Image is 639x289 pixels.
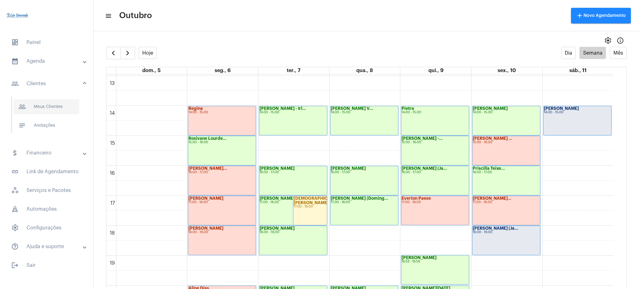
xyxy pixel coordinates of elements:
span: Serviços e Pacotes [6,183,87,198]
div: 14:00 - 15:00 [544,111,611,114]
div: 19 [109,260,116,266]
div: 14:00 - 15:00 [260,111,327,114]
div: 17:00 - 18:00 [331,201,398,204]
mat-icon: sidenav icon [11,149,19,157]
mat-expansion-panel-header: sidenav iconAgenda [4,54,93,69]
button: Hoje [139,47,157,59]
div: 16:00 - 17:00 [260,171,327,174]
mat-icon: sidenav icon [105,12,111,20]
strong: [PERSON_NAME] [260,226,295,230]
span: sidenav icon [11,224,19,232]
button: Semana Anterior [106,47,121,59]
div: 15:00 - 16:00 [402,141,469,144]
div: 15:00 - 16:00 [473,141,540,144]
div: 16:00 - 17:00 [402,171,469,174]
strong: [PERSON_NAME] (Ja... [473,226,518,230]
div: 14 [109,110,116,116]
div: 17:00 - 18:00 [402,201,469,204]
div: 14:00 - 15:00 [188,111,256,114]
mat-expansion-panel-header: sidenav iconFinanceiro [4,145,93,160]
span: Anotações [13,118,79,133]
a: 10 de outubro de 2025 [496,67,517,74]
strong: [PERSON_NAME] -... [402,136,443,140]
div: 16:00 - 17:00 [331,171,398,174]
span: sidenav icon [11,187,19,194]
mat-icon: sidenav icon [11,243,19,250]
strong: [PERSON_NAME] [188,196,223,200]
mat-icon: sidenav icon [11,262,19,269]
span: sidenav icon [11,39,19,46]
strong: Regina [188,106,203,110]
div: sidenav iconClientes [4,94,93,142]
div: 17 [109,200,116,206]
span: Automações [6,202,87,217]
div: 17:00 - 18:00 [294,205,327,208]
strong: [DEMOGRAPHIC_DATA][PERSON_NAME] [294,196,342,205]
div: 13 [109,81,116,86]
a: 8 de outubro de 2025 [355,67,374,74]
div: 14:00 - 15:00 [331,111,398,114]
div: 18:59 - 19:59 [402,260,469,263]
span: Link de Agendamento [6,164,87,179]
button: Próximo Semana [120,47,135,59]
div: 14:00 - 15:00 [473,111,540,114]
span: sidenav icon [11,205,19,213]
strong: [PERSON_NAME] [544,106,579,110]
strong: Everton Paese [402,196,431,200]
strong: Pietra [402,106,414,110]
button: Dia [561,47,576,59]
div: 14:00 - 15:00 [402,111,469,114]
strong: [PERSON_NAME] [260,196,295,200]
a: 6 de outubro de 2025 [213,67,232,74]
a: 9 de outubro de 2025 [427,67,445,74]
div: 16:00 - 17:00 [473,171,540,174]
div: 15:00 - 16:00 [188,141,256,144]
button: Semana [579,47,606,59]
div: 15 [109,140,116,146]
mat-panel-title: Clientes [11,80,83,87]
span: Configurações [6,220,87,235]
button: Info [614,34,627,47]
strong: [PERSON_NAME] (Doming... [331,196,388,200]
strong: [PERSON_NAME]... [473,196,511,200]
mat-panel-title: Financeiro [11,149,83,157]
mat-panel-title: Ajuda e suporte [11,243,83,250]
span: Novo Agendamento [576,13,626,18]
button: settings [602,34,614,47]
mat-icon: sidenav icon [18,122,26,129]
strong: [PERSON_NAME] [260,166,295,170]
div: 16:00 - 17:00 [188,171,256,174]
mat-expansion-panel-header: sidenav iconClientes [4,74,93,94]
button: Novo Agendamento [571,8,631,23]
a: 7 de outubro de 2025 [285,67,302,74]
span: Painel [6,35,87,50]
div: 16 [109,170,116,176]
div: 18:00 - 19:00 [188,231,256,234]
button: Mês [610,47,627,59]
strong: [PERSON_NAME] V... [331,106,373,110]
strong: [PERSON_NAME] (Ja... [402,166,447,170]
mat-icon: Info [617,37,624,44]
strong: Rosivane Lourde... [188,136,227,140]
strong: [PERSON_NAME] ... [473,136,512,140]
strong: [PERSON_NAME] [331,166,366,170]
span: Outubro [119,11,152,21]
strong: [PERSON_NAME]... [188,166,227,170]
strong: [PERSON_NAME] [473,106,508,110]
mat-panel-title: Agenda [11,57,83,65]
div: 18 [109,230,116,236]
a: 11 de outubro de 2025 [568,67,588,74]
mat-icon: sidenav icon [11,168,19,175]
img: 4c910ca3-f26c-c648-53c7-1a2041c6e520.jpg [5,3,30,28]
div: 18:00 - 19:00 [260,231,327,234]
div: 17:00 - 18:00 [188,201,256,204]
span: Sair [6,258,87,273]
mat-icon: sidenav icon [11,80,19,87]
a: 5 de outubro de 2025 [141,67,162,74]
strong: [PERSON_NAME] [188,226,223,230]
strong: [PERSON_NAME] - Irl... [260,106,306,110]
div: 17:00 - 18:00 [260,201,327,204]
span: Meus Clientes [13,99,79,114]
mat-icon: sidenav icon [11,57,19,65]
strong: Priscilla Teixe... [473,166,505,170]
